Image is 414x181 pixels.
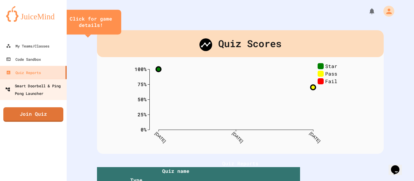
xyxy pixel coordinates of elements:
text: Pass [325,70,337,76]
text: 50% [138,96,147,102]
div: My Account [377,4,396,18]
text: 100% [135,66,147,72]
div: Quiz Scores [97,30,384,57]
text: 0% [141,126,147,132]
img: logo-orange.svg [6,6,61,22]
div: Code Sandbox [6,56,41,63]
text: 25% [138,111,147,117]
text: Fail [325,78,337,84]
div: Quiz Reports [6,69,41,76]
div: My Teams/Classes [6,42,49,50]
text: Star [325,63,337,69]
text: [DATE] [309,131,321,144]
div: Smart Doorbell & Ping Pong Launcher [5,82,65,97]
text: [DATE] [231,131,244,144]
a: Join Quiz [3,107,63,122]
h1: Quiz Reports [97,160,384,167]
text: [DATE] [154,131,167,144]
text: 75% [138,81,147,87]
div: Click for game details! [67,16,115,28]
iframe: chat widget [389,157,408,175]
